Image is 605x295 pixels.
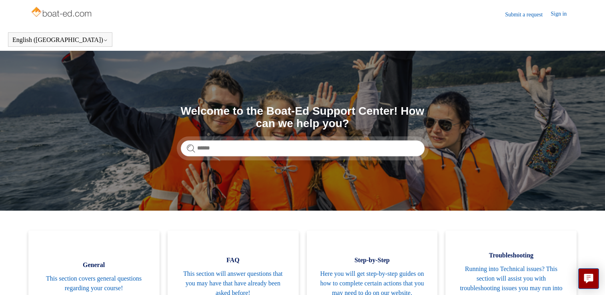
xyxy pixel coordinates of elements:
span: This section covers general questions regarding your course! [40,274,148,293]
button: Live chat [578,268,599,289]
input: Search [181,140,425,156]
span: Step-by-Step [319,255,426,265]
button: English ([GEOGRAPHIC_DATA]) [12,36,108,44]
img: Boat-Ed Help Center home page [30,5,94,21]
h1: Welcome to the Boat-Ed Support Center! How can we help you? [181,105,425,130]
span: Troubleshooting [457,251,565,260]
a: Sign in [551,10,575,19]
span: General [40,260,148,270]
span: FAQ [180,255,287,265]
a: Submit a request [505,10,551,19]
